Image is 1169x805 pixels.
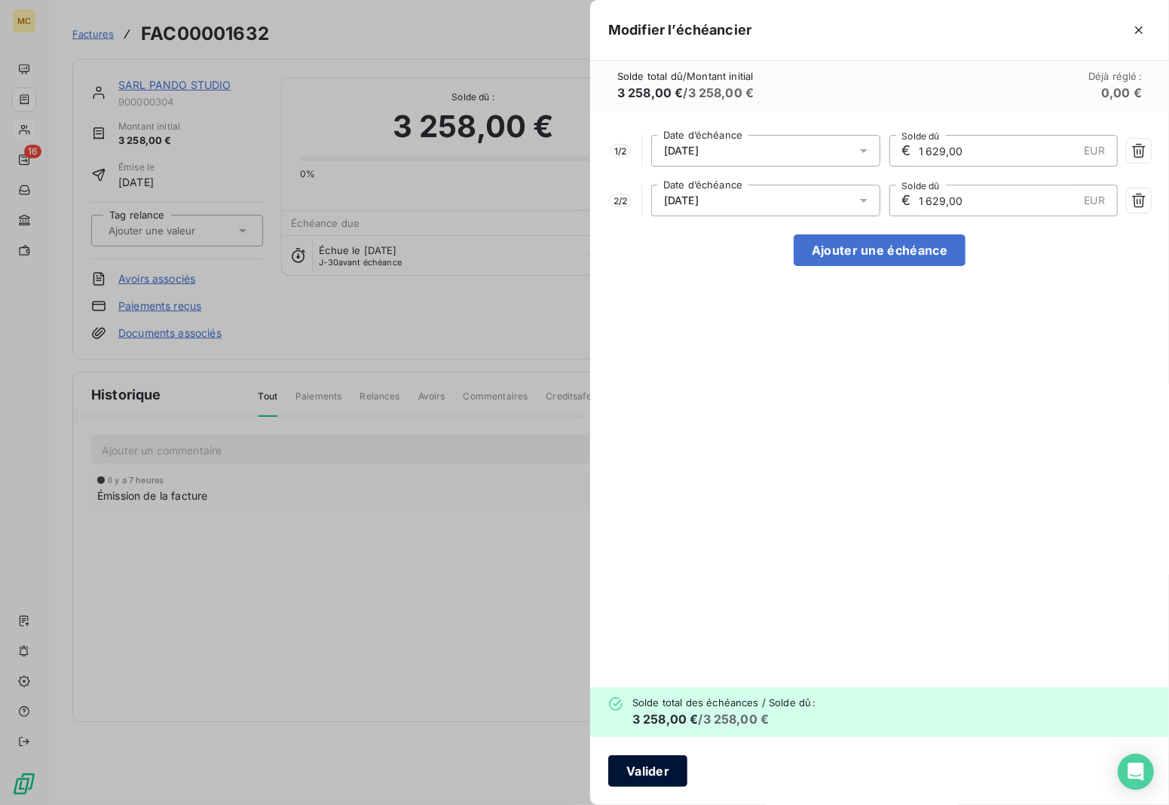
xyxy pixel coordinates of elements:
[664,194,699,207] span: [DATE]
[1118,754,1154,790] div: Open Intercom Messenger
[610,144,631,158] span: 1 / 2
[664,145,699,157] span: [DATE]
[1101,84,1142,102] h6: 0,00 €
[608,20,751,41] h5: Modifier l’échéancier
[617,70,754,82] span: Solde total dû / Montant initial
[794,234,965,266] button: Ajouter une échéance
[617,84,754,102] h6: / 3 258,00 €
[609,194,632,207] span: 2 / 2
[608,755,687,787] button: Valider
[632,710,816,728] h6: / 3 258,00 €
[632,696,816,709] span: Solde total des échéances / Solde dû :
[1088,70,1142,82] span: Déjà réglé :
[632,712,699,727] span: 3 258,00 €
[617,85,684,100] span: 3 258,00 €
